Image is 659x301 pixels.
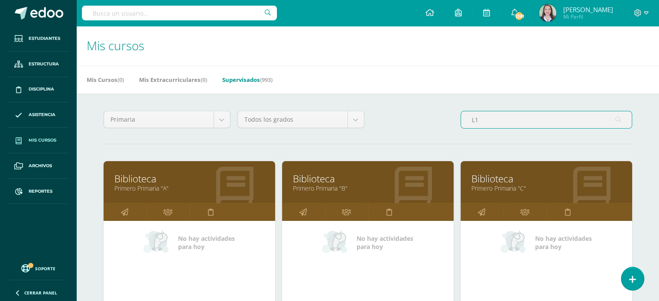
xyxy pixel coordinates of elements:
span: (0) [117,76,124,84]
span: Archivos [29,162,52,169]
a: Disciplina [7,77,69,103]
a: Todos los grados [238,111,364,128]
span: (993) [260,76,273,84]
a: Primero Primaria "A" [114,184,264,192]
span: Reportes [29,188,52,195]
span: Mis cursos [29,137,56,144]
a: Estructura [7,52,69,77]
a: Biblioteca [471,172,621,185]
img: no_activities_small.png [322,230,351,256]
input: Busca el curso aquí... [461,111,632,128]
span: (0) [201,76,207,84]
span: Mi Perfil [563,13,613,20]
a: Reportes [7,179,69,204]
a: Mis Extracurriculares(0) [139,73,207,87]
span: Estructura [29,61,59,68]
a: Archivos [7,153,69,179]
img: no_activities_small.png [500,230,529,256]
span: Cerrar panel [24,290,57,296]
a: Biblioteca [114,172,264,185]
a: Mis cursos [7,128,69,153]
img: 1ce4f04f28ed9ad3a58b77722272eac1.png [539,4,556,22]
a: Primero Primaria "C" [471,184,621,192]
a: Soporte [10,262,66,274]
span: No hay actividades para hoy [178,234,235,251]
a: Asistencia [7,102,69,128]
a: Primaria [104,111,230,128]
span: Soporte [35,265,55,272]
span: Disciplina [29,86,54,93]
span: Asistencia [29,111,55,118]
a: Mis Cursos(0) [87,73,124,87]
img: no_activities_small.png [143,230,172,256]
span: 1361 [514,11,524,21]
span: Primaria [110,111,207,128]
span: Todos los grados [244,111,341,128]
span: [PERSON_NAME] [563,5,613,14]
a: Biblioteca [293,172,443,185]
span: Estudiantes [29,35,60,42]
a: Estudiantes [7,26,69,52]
input: Busca un usuario... [82,6,277,20]
a: Supervisados(993) [222,73,273,87]
a: Primero Primaria "B" [293,184,443,192]
span: Mis cursos [87,37,144,54]
span: No hay actividades para hoy [357,234,413,251]
span: No hay actividades para hoy [535,234,592,251]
